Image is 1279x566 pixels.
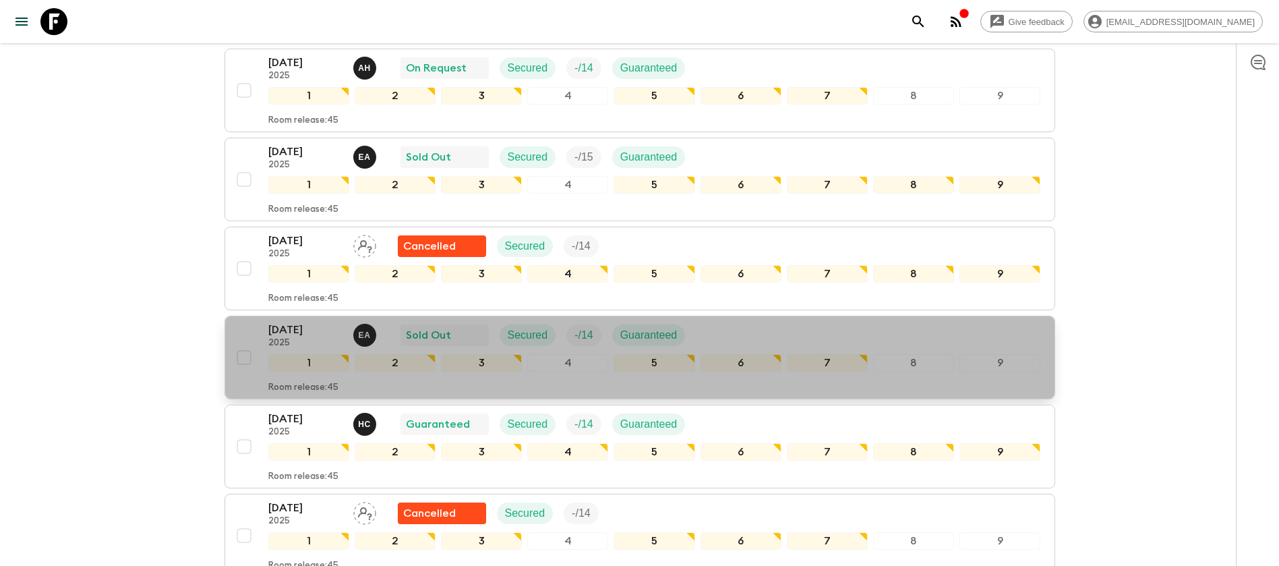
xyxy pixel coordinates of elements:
button: [DATE]2025Hector Carillo GuaranteedSecuredTrip FillGuaranteed123456789Room release:45 [225,405,1055,488]
div: 5 [614,354,694,372]
span: Ernesto Andrade [353,150,379,161]
div: 9 [959,87,1040,105]
p: On Request [406,60,467,76]
p: Room release: 45 [268,115,338,126]
p: Secured [508,416,548,432]
div: Secured [500,146,556,168]
div: 1 [268,176,349,194]
div: 8 [873,443,954,461]
div: Secured [497,503,554,524]
div: Secured [497,235,554,257]
div: Trip Fill [564,503,599,524]
p: - / 14 [574,327,593,343]
div: 4 [527,87,608,105]
div: Trip Fill [564,235,599,257]
p: Room release: 45 [268,293,338,304]
div: 9 [959,532,1040,550]
div: 9 [959,443,1040,461]
div: 1 [268,532,349,550]
div: 4 [527,354,608,372]
div: Trip Fill [566,57,601,79]
div: 9 [959,265,1040,283]
p: Sold Out [406,327,451,343]
div: 4 [527,176,608,194]
div: 6 [701,354,781,372]
div: 2 [355,443,436,461]
button: HC [353,413,379,436]
div: 4 [527,443,608,461]
button: [DATE]2025Ernesto AndradeSold OutSecuredTrip FillGuaranteed123456789Room release:45 [225,316,1055,399]
div: 2 [355,87,436,105]
div: 5 [614,176,694,194]
p: H C [358,419,371,430]
p: - / 14 [574,60,593,76]
div: 1 [268,87,349,105]
div: 1 [268,265,349,283]
p: 2025 [268,249,343,260]
p: - / 14 [574,416,593,432]
div: Secured [500,414,556,435]
div: 3 [441,87,522,105]
div: 2 [355,265,436,283]
div: 8 [873,354,954,372]
div: 2 [355,176,436,194]
span: Ernesto Andrade [353,328,379,339]
button: search adventures [905,8,932,35]
div: [EMAIL_ADDRESS][DOMAIN_NAME] [1083,11,1263,32]
p: Cancelled [403,238,456,254]
div: 2 [355,354,436,372]
div: 8 [873,87,954,105]
div: Trip Fill [566,324,601,346]
p: A H [358,63,371,74]
p: [DATE] [268,411,343,427]
div: 3 [441,532,522,550]
div: 3 [441,176,522,194]
p: Secured [505,505,545,521]
button: [DATE]2025Assign pack leaderFlash Pack cancellationSecuredTrip Fill123456789Room release:45 [225,227,1055,310]
button: EA [353,146,379,169]
p: 2025 [268,71,343,82]
p: [DATE] [268,322,343,338]
p: Secured [508,60,548,76]
p: - / 14 [572,238,591,254]
p: - / 15 [574,149,593,165]
p: Room release: 45 [268,383,338,393]
p: - / 14 [572,505,591,521]
span: Assign pack leader [353,239,376,250]
p: Guaranteed [620,60,678,76]
div: 4 [527,532,608,550]
div: Trip Fill [566,146,601,168]
p: Secured [505,238,545,254]
p: 2025 [268,427,343,438]
p: [DATE] [268,500,343,516]
p: Room release: 45 [268,204,338,215]
div: 7 [787,265,868,283]
div: 7 [787,532,868,550]
p: 2025 [268,160,343,171]
div: Secured [500,57,556,79]
button: AH [353,57,379,80]
button: EA [353,324,379,347]
div: 5 [614,532,694,550]
p: Sold Out [406,149,451,165]
div: 3 [441,265,522,283]
div: 5 [614,443,694,461]
div: 7 [787,87,868,105]
button: menu [8,8,35,35]
div: 6 [701,443,781,461]
button: [DATE]2025Alejandro HuamboOn RequestSecuredTrip FillGuaranteed123456789Room release:45 [225,49,1055,132]
p: Guaranteed [406,416,470,432]
p: Guaranteed [620,327,678,343]
p: [DATE] [268,233,343,249]
div: 4 [527,265,608,283]
div: Flash Pack cancellation [398,503,486,524]
div: 2 [355,532,436,550]
p: [DATE] [268,144,343,160]
p: Room release: 45 [268,472,338,482]
span: Alejandro Huambo [353,61,379,72]
div: 8 [873,532,954,550]
p: Guaranteed [620,416,678,432]
span: Give feedback [1001,17,1072,27]
div: 3 [441,354,522,372]
div: 5 [614,265,694,283]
